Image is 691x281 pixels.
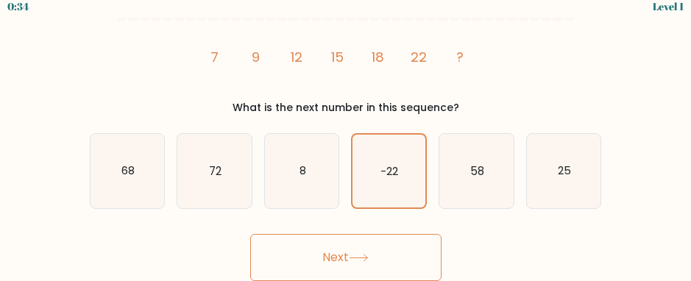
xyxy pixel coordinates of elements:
[331,49,344,67] tspan: 15
[558,163,571,179] text: 25
[372,49,385,67] tspan: 18
[209,163,222,179] text: 72
[300,163,306,179] text: 8
[211,49,219,67] tspan: 7
[456,49,464,67] tspan: ?
[121,163,135,179] text: 68
[470,163,484,179] text: 58
[411,49,428,67] tspan: 22
[250,234,442,281] button: Next
[291,49,302,67] tspan: 12
[381,164,399,179] text: -22
[252,49,260,67] tspan: 9
[99,100,593,115] div: What is the next number in this sequence?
